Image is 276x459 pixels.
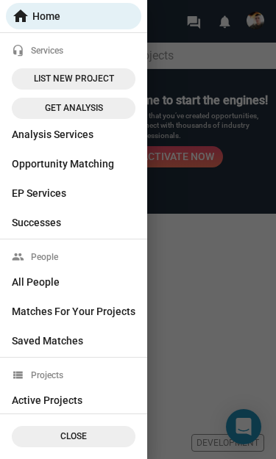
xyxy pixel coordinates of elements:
span: Opportunity Matching [12,151,135,177]
span: List New Project [21,71,127,87]
span: Saved Matches [12,328,135,354]
mat-icon: home [12,7,29,25]
a: List New Project [12,68,135,90]
mat-icon: headset_mic [12,45,24,57]
span: Analysis Services [12,121,135,148]
a: Opportunity Matching [6,151,141,177]
span: Get analysis [21,101,127,116]
a: Analysis Services [6,121,141,148]
a: Matches For Your Projects [6,298,141,325]
a: Home [6,3,141,29]
a: All People [6,269,141,295]
a: Saved Matches [6,328,141,354]
span: Active Projects [12,387,135,413]
span: CLOSE [21,429,127,444]
span: All People [12,269,135,295]
a: Get analysis [12,98,135,119]
span: Matches For Your Projects [12,298,135,325]
a: EP Services [6,180,141,206]
mat-icon: view_list [12,369,24,382]
mat-icon: people [12,251,24,264]
a: Successes [6,209,141,236]
button: CLOSE [12,426,135,447]
span: Home [12,3,135,29]
span: EP Services [12,180,135,206]
span: Successes [12,209,135,236]
a: Active Projects [6,387,141,413]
